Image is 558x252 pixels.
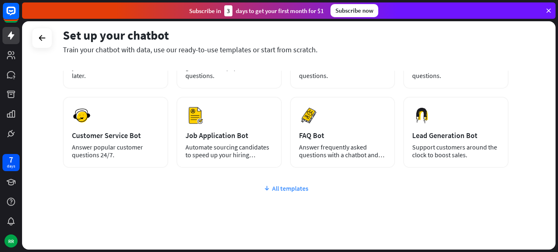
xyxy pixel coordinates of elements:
[412,131,500,140] div: Lead Generation Bot
[4,234,18,248] div: RR
[299,143,386,159] div: Answer frequently asked questions with a chatbot and save your time.
[63,27,509,43] div: Set up your chatbot
[330,4,378,17] div: Subscribe now
[185,131,273,140] div: Job Application Bot
[2,154,20,171] a: 7 days
[72,143,159,159] div: Answer popular customer questions 24/7.
[63,184,509,192] div: All templates
[299,131,386,140] div: FAQ Bot
[189,5,324,16] div: Subscribe in days to get your first month for $1
[7,3,31,28] button: Open LiveChat chat widget
[412,143,500,159] div: Support customers around the clock to boost sales.
[9,156,13,163] div: 7
[72,131,159,140] div: Customer Service Bot
[63,45,509,54] div: Train your chatbot with data, use our ready-to-use templates or start from scratch.
[185,143,273,159] div: Automate sourcing candidates to speed up your hiring process.
[224,5,232,16] div: 3
[7,163,15,169] div: days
